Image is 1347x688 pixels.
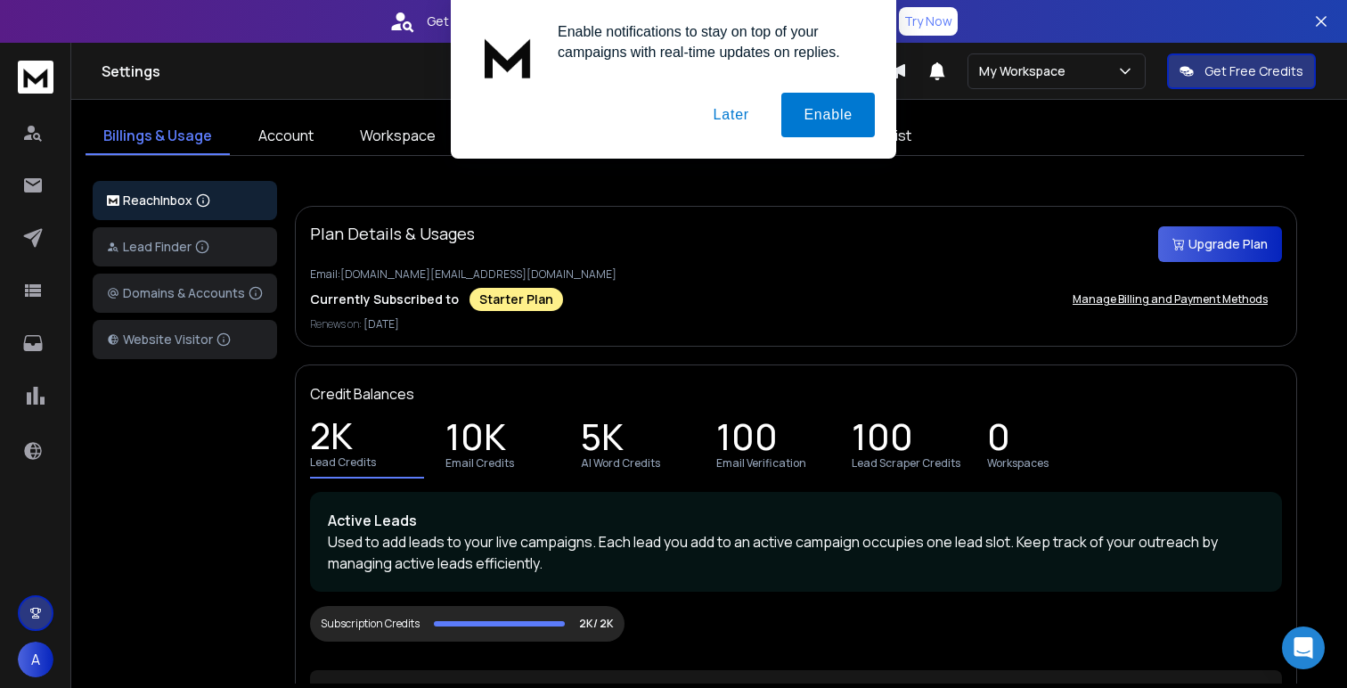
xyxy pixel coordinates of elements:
[852,428,913,453] p: 100
[445,428,506,453] p: 10K
[1158,226,1282,262] button: Upgrade Plan
[310,291,459,308] p: Currently Subscribed to
[472,21,543,93] img: notification icon
[363,316,399,332] span: [DATE]
[543,21,875,62] div: Enable notifications to stay on top of your campaigns with real-time updates on replies.
[310,317,1282,332] p: Renews on:
[579,617,614,631] p: 2K/ 2K
[310,221,475,246] p: Plan Details & Usages
[1058,282,1282,317] button: Manage Billing and Payment Methods
[310,455,376,470] p: Lead Credits
[716,456,806,471] p: Email Verification
[93,181,277,220] button: ReachInbox
[310,427,353,452] p: 2K
[581,456,660,471] p: AI Word Credits
[18,642,53,677] button: A
[852,456,960,471] p: Lead Scraper Credits
[93,320,277,359] button: Website Visitor
[321,617,420,631] div: Subscription Credits
[328,510,1264,531] p: Active Leads
[445,456,514,471] p: Email Credits
[1073,292,1268,307] p: Manage Billing and Payment Methods
[469,288,563,311] div: Starter Plan
[987,456,1049,471] p: Workspaces
[987,428,1010,453] p: 0
[581,428,624,453] p: 5K
[107,195,119,207] img: logo
[310,383,414,405] p: Credit Balances
[93,274,277,313] button: Domains & Accounts
[310,267,1282,282] p: Email: [DOMAIN_NAME][EMAIL_ADDRESS][DOMAIN_NAME]
[328,531,1264,574] p: Used to add leads to your live campaigns. Each lead you add to an active campaign occupies one le...
[1282,627,1325,669] div: Open Intercom Messenger
[716,428,778,453] p: 100
[93,227,277,266] button: Lead Finder
[781,93,875,137] button: Enable
[690,93,771,137] button: Later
